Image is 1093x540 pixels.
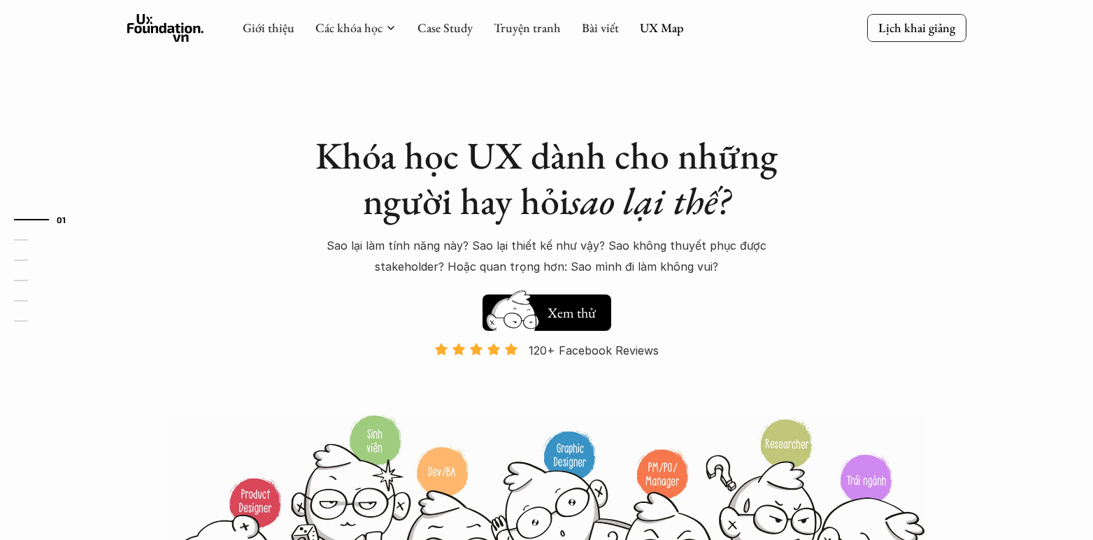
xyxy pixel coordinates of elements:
a: 01 [14,211,80,228]
strong: 01 [57,214,66,224]
a: Lịch khai giảng [867,14,966,41]
a: Các khóa học [315,20,383,36]
h1: Khóa học UX dành cho những người hay hỏi [302,133,792,224]
a: Bài viết [582,20,619,36]
em: sao lại thế? [569,176,730,225]
a: Case Study [417,20,473,36]
a: Giới thiệu [243,20,294,36]
p: 120+ Facebook Reviews [529,340,659,361]
p: Sao lại làm tính năng này? Sao lại thiết kế như vậy? Sao không thuyết phục được stakeholder? Hoặc... [302,235,792,278]
a: 120+ Facebook Reviews [422,342,671,413]
p: Lịch khai giảng [878,20,955,36]
a: Xem thử [483,287,611,331]
h5: Xem thử [545,303,597,322]
a: UX Map [640,20,684,36]
a: Truyện tranh [494,20,561,36]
